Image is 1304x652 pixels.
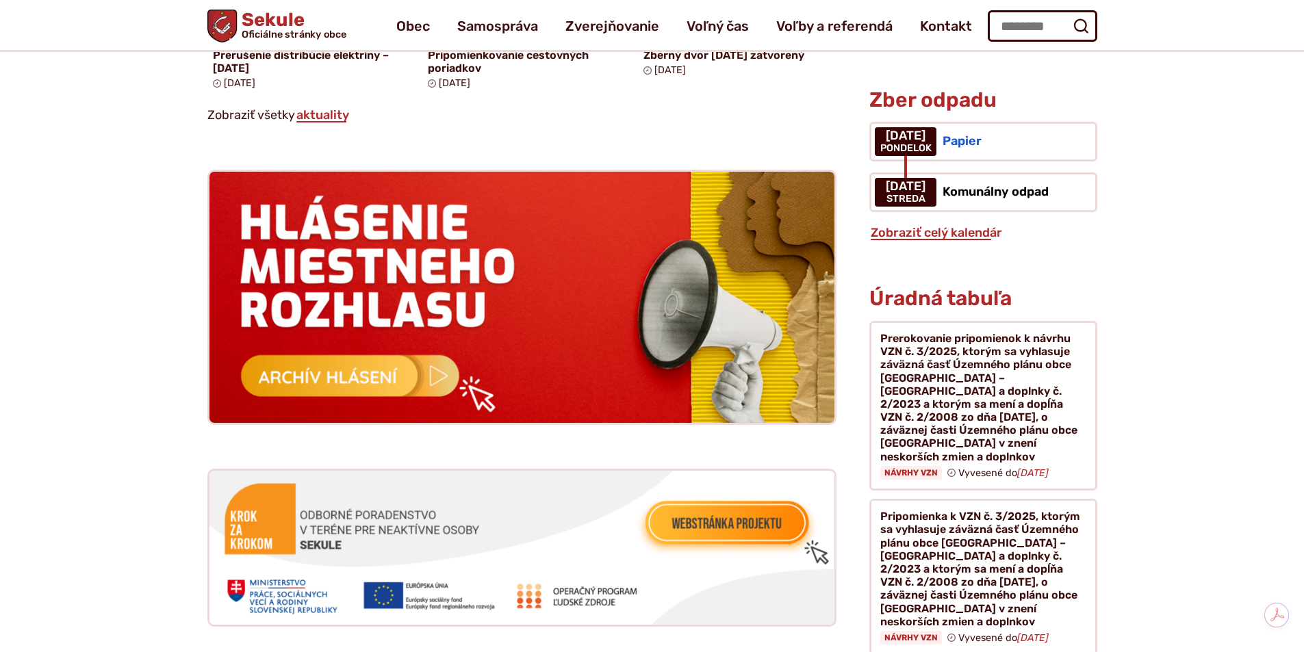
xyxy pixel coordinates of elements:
span: [DATE] [654,64,686,76]
a: Logo Sekule, prejsť na domovskú stránku. [207,10,346,42]
a: Samospráva [457,7,538,45]
h3: Úradná tabuľa [869,287,1012,310]
a: Prerokovanie pripomienok k návrhu VZN č. 3/2025, ktorým sa vyhlasuje záväzná časť Územného plánu ... [869,321,1097,491]
a: Zverejňovanie [565,7,659,45]
img: Prejsť na domovskú stránku [207,10,237,42]
a: Voľný čas [687,7,749,45]
h4: Pripomienkovanie cestovných poriadkov [428,49,616,75]
span: [DATE] [880,129,932,143]
a: Komunálny odpad [DATE] streda [869,172,1097,212]
span: [DATE] [224,77,255,89]
h4: Zberný dvor [DATE] zatvorený [643,49,832,62]
a: Voľby a referendá [776,7,893,45]
span: Papier [943,133,982,148]
span: Komunálny odpad [943,184,1049,199]
span: streda [886,194,925,205]
h4: Prerušenie distribúcie elektriny – [DATE] [213,49,401,75]
span: [DATE] [886,180,925,194]
p: Zobraziť všetky [207,105,837,126]
a: Kontakt [920,7,972,45]
a: Obec [396,7,430,45]
a: Zobraziť celý kalendár [869,225,1003,240]
a: Papier [DATE] pondelok [869,122,1097,161]
span: [DATE] [439,77,470,89]
h3: Zber odpadu [869,89,1097,112]
a: Zobraziť všetky aktuality [295,107,350,122]
span: Oficiálne stránky obce [241,29,346,39]
h1: Sekule [237,11,346,40]
span: pondelok [880,143,932,154]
